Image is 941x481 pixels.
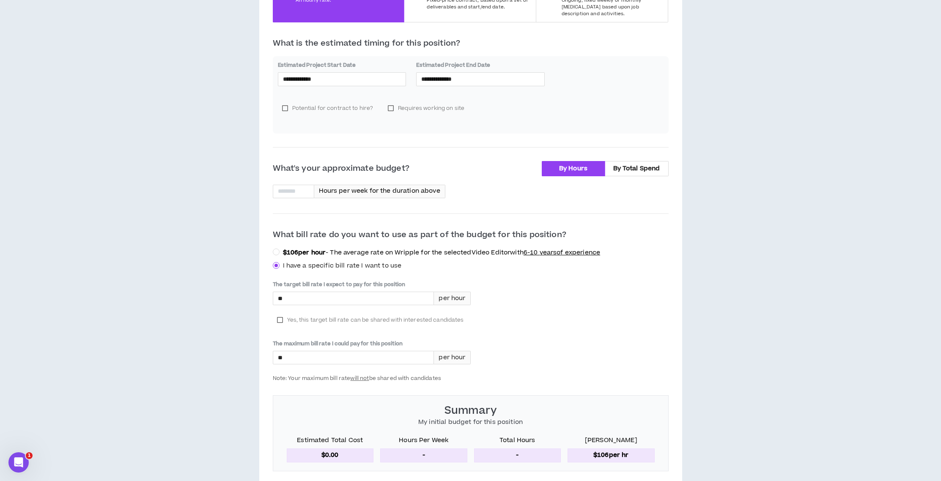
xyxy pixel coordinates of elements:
[26,452,33,459] span: 1
[278,102,377,115] label: Potential for contract to hire?
[287,316,464,324] span: Yes, this target bill rate can be shared with interested candidates
[350,374,369,382] span: will not
[568,436,655,448] p: [PERSON_NAME]
[283,261,402,270] span: I have a specific bill rate I want to use
[273,281,471,288] label: The target bill rate I expect to pay for this position
[283,249,601,257] p: - The average rate on Wripple for the selected Video Editor with
[273,227,669,241] p: What bill rate do you want to use as part of the budget for this position?
[273,340,471,347] label: The maximum bill rate I could pay for this position
[380,448,467,462] p: -
[613,164,660,173] span: By Total Spend
[287,436,374,448] p: Estimated Total Cost
[434,351,470,364] div: per hour
[434,292,470,305] div: per hour
[273,163,409,175] p: What's your approximate budget?
[559,164,587,173] span: By Hours
[474,436,561,448] p: Total Hours
[283,248,326,257] strong: $ 106 per hour
[384,102,469,115] label: Requires working on site
[418,418,523,427] p: My initial budget for this position
[278,61,406,69] label: Estimated Project Start Date
[319,186,440,196] p: Hours per week for the duration above
[8,452,29,473] iframe: Intercom live chat
[287,448,374,462] p: $0.00
[416,61,545,69] label: Estimated Project End Date
[273,373,471,382] p: Note: Your maximum bill rate be shared with candidates
[474,448,561,462] p: -
[568,448,655,462] p: $106 per hr
[380,436,467,448] p: Hours Per Week
[524,248,600,257] span: 6-10 years of experience
[273,38,669,49] p: What is the estimated timing for this position?
[418,404,523,418] p: Summary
